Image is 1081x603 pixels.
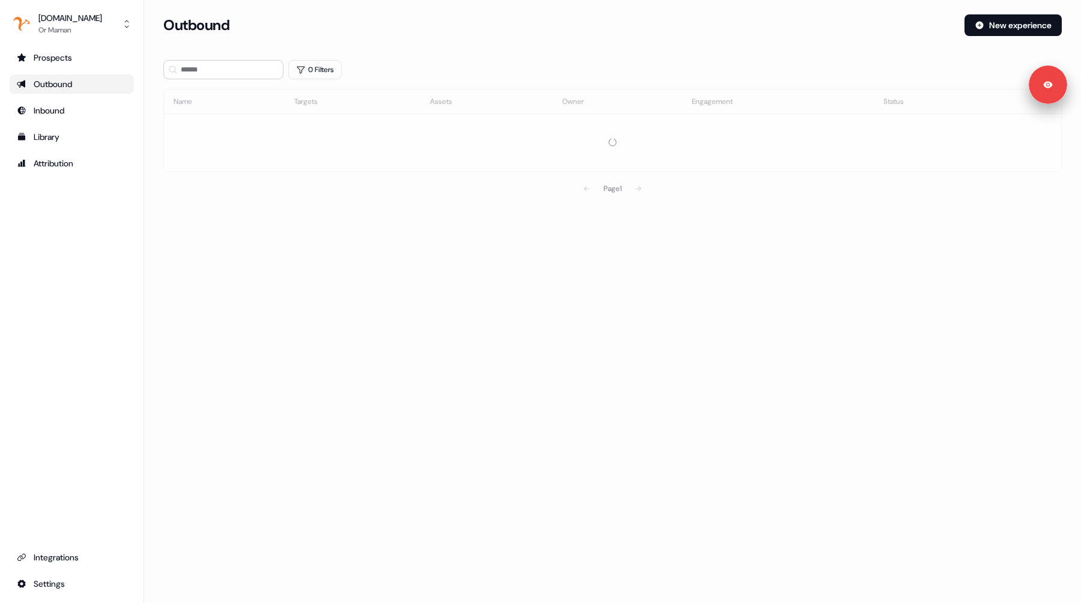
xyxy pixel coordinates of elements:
[10,574,134,593] a: Go to integrations
[38,12,102,24] div: [DOMAIN_NAME]
[17,578,127,590] div: Settings
[10,154,134,173] a: Go to attribution
[964,14,1062,36] button: New experience
[10,127,134,147] a: Go to templates
[10,48,134,67] a: Go to prospects
[10,74,134,94] a: Go to outbound experience
[10,101,134,120] a: Go to Inbound
[17,131,127,143] div: Library
[17,52,127,64] div: Prospects
[17,105,127,117] div: Inbound
[17,157,127,169] div: Attribution
[17,78,127,90] div: Outbound
[163,16,229,34] h3: Outbound
[38,24,102,36] div: Or Maman
[10,548,134,567] a: Go to integrations
[17,551,127,563] div: Integrations
[288,60,342,79] button: 0 Filters
[10,10,134,38] button: [DOMAIN_NAME]Or Maman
